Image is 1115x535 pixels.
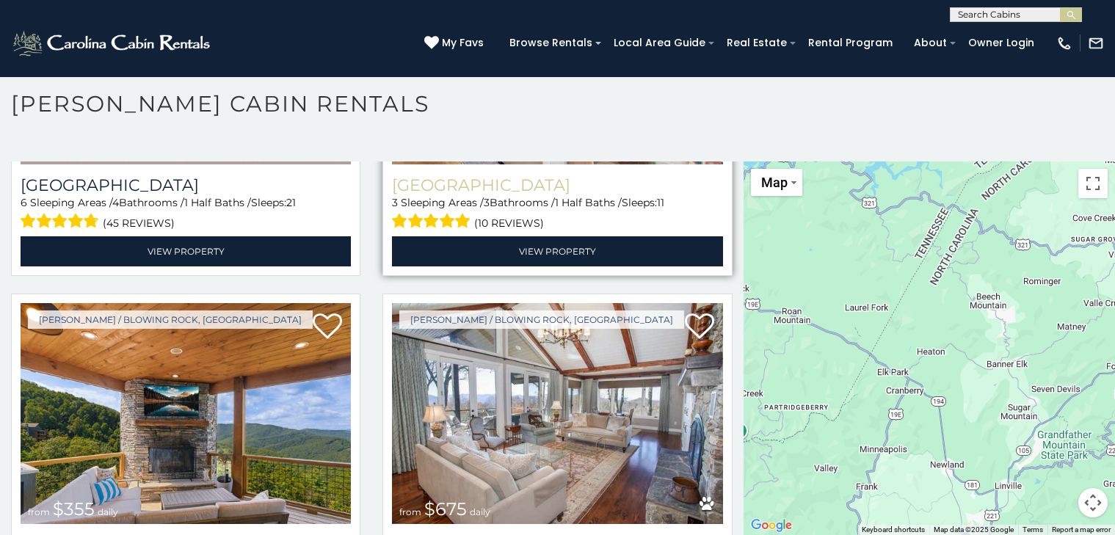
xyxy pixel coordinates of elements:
a: Add to favorites [313,312,342,343]
span: daily [470,506,490,517]
span: Map [761,175,788,190]
a: Rental Program [801,32,900,54]
span: from [399,506,421,517]
span: 11 [657,196,664,209]
h3: Wildlife Manor [21,175,351,195]
h3: Chimney Island [392,175,722,195]
span: (45 reviews) [103,214,175,233]
span: 1 Half Baths / [184,196,251,209]
img: Grandfathered Inn [392,303,722,525]
button: Change map style [751,169,802,196]
img: Google [747,516,796,535]
a: Local Area Guide [606,32,713,54]
a: Real Estate [719,32,794,54]
span: My Favs [442,35,484,51]
a: Add to favorites [685,312,714,343]
img: Rocky Top Retreat [21,303,351,525]
img: phone-regular-white.png [1056,35,1072,51]
a: Owner Login [961,32,1042,54]
a: Grandfathered Inn from $675 daily [392,303,722,525]
a: Rocky Top Retreat from $355 daily [21,303,351,525]
a: My Favs [424,35,487,51]
button: Keyboard shortcuts [862,525,925,535]
span: (10 reviews) [474,214,544,233]
span: daily [98,506,118,517]
span: 1 Half Baths / [555,196,622,209]
a: View Property [21,236,351,266]
span: 21 [286,196,296,209]
span: $355 [53,498,95,520]
a: [GEOGRAPHIC_DATA] [392,175,722,195]
a: Browse Rentals [502,32,600,54]
img: White-1-2.png [11,29,214,58]
a: Open this area in Google Maps (opens a new window) [747,516,796,535]
span: 4 [112,196,119,209]
a: Terms [1023,525,1043,534]
a: [PERSON_NAME] / Blowing Rock, [GEOGRAPHIC_DATA] [399,310,684,329]
a: Report a map error [1052,525,1111,534]
img: mail-regular-white.png [1088,35,1104,51]
button: Toggle fullscreen view [1078,169,1108,198]
a: About [907,32,954,54]
span: $675 [424,498,467,520]
span: from [28,506,50,517]
a: View Property [392,236,722,266]
span: 3 [484,196,490,209]
button: Map camera controls [1078,488,1108,517]
span: Map data ©2025 Google [934,525,1014,534]
div: Sleeping Areas / Bathrooms / Sleeps: [21,195,351,233]
span: 6 [21,196,27,209]
a: [PERSON_NAME] / Blowing Rock, [GEOGRAPHIC_DATA] [28,310,313,329]
span: 3 [392,196,398,209]
div: Sleeping Areas / Bathrooms / Sleeps: [392,195,722,233]
a: [GEOGRAPHIC_DATA] [21,175,351,195]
